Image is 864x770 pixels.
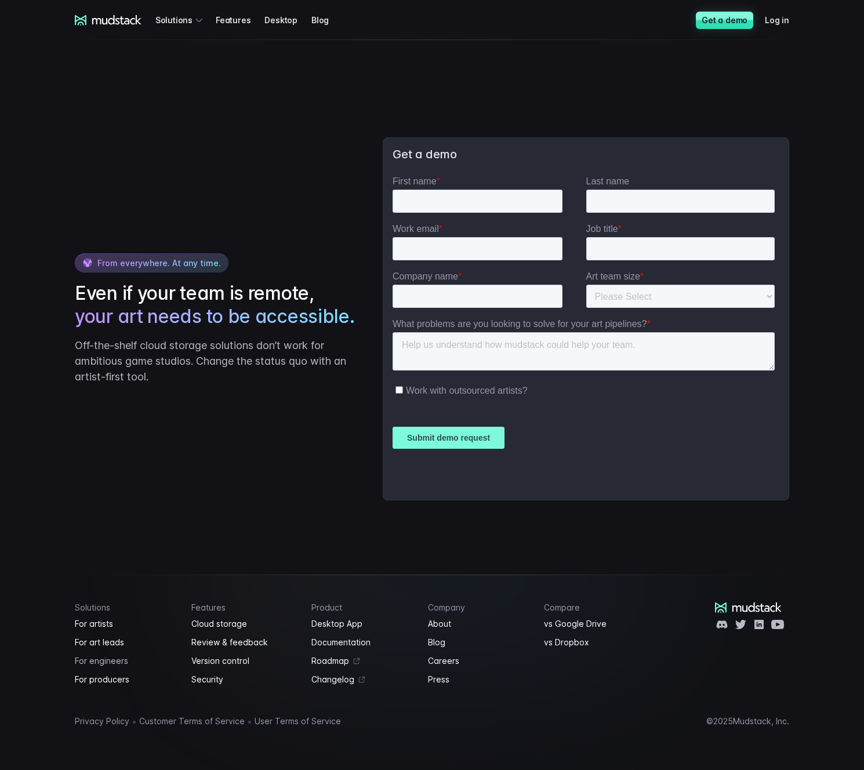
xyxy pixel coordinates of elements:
[544,635,647,649] a: vs Dropbox
[75,635,177,649] a: For art leads
[311,654,414,668] a: Roadmap
[191,673,298,687] a: Security
[75,617,177,631] a: For artists
[311,9,343,31] a: Blog
[428,654,531,668] a: Careers
[264,9,311,31] a: Desktop
[247,715,252,727] span: •
[191,617,298,631] a: Cloud storage
[428,617,531,631] a: About
[75,282,360,328] h2: Even if your team is remote,
[311,617,414,631] a: Desktop App
[393,147,779,162] h3: Get a demo
[311,673,414,687] a: Changelog
[428,635,531,649] a: Blog
[75,654,177,668] a: For engineers
[75,15,141,26] a: mudstack logo
[132,715,137,727] span: •
[75,714,129,728] a: Privacy Policy
[715,602,782,613] a: mudstack logo
[75,602,177,612] h4: Solutions
[706,717,789,726] div: © 2025 Mudstack, Inc.
[191,635,298,649] a: Review & feedback
[311,635,414,649] a: Documentation
[75,305,354,328] span: your art needs to be accessible.
[97,258,221,268] span: From everywhere. At any time.
[75,673,177,687] a: For producers
[191,602,298,612] h4: Features
[255,714,341,728] a: User Terms of Service
[428,602,531,612] h4: Company
[765,9,803,31] a: Log in
[393,176,779,491] iframe: Form 0
[155,9,206,31] div: Solutions
[544,602,647,612] h4: Compare
[191,654,298,668] a: Version control
[311,602,414,612] h4: Product
[428,673,531,687] a: Press
[696,12,753,29] a: Get a demo
[75,337,360,384] p: Off-the-shelf cloud storage solutions don’t work for ambitious game studios. Change the status qu...
[544,617,647,631] a: vs Google Drive
[216,9,264,31] a: Features
[139,714,245,728] a: Customer Terms of Service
